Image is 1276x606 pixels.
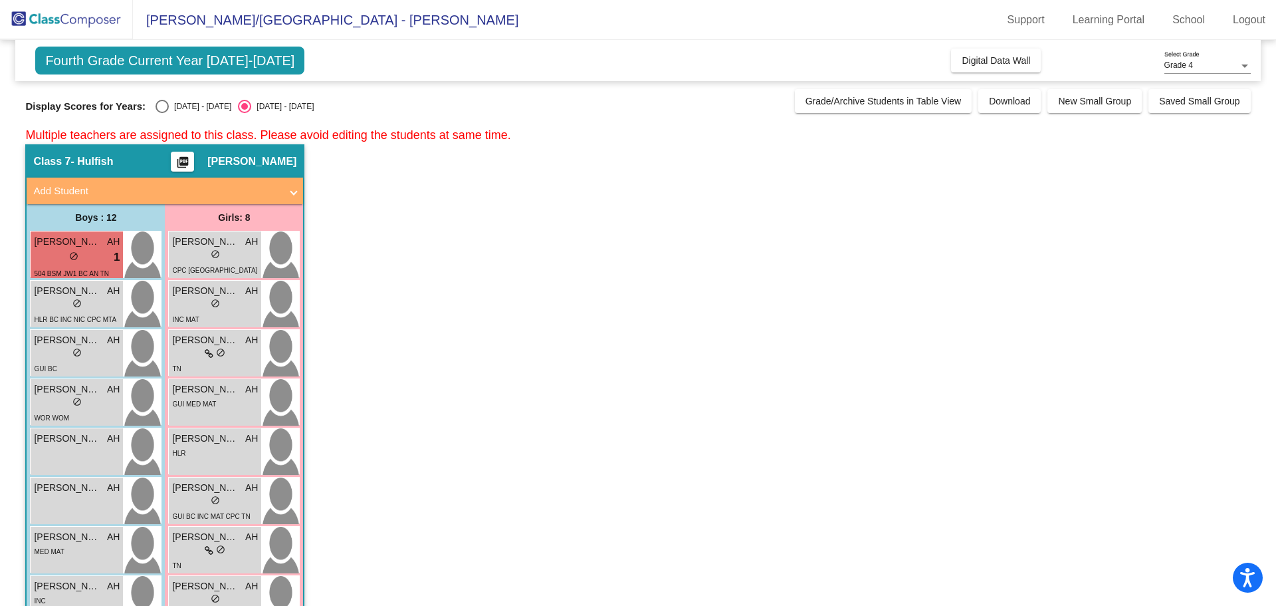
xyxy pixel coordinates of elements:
span: Grade/Archive Students in Table View [805,96,962,106]
span: 1 [114,249,120,266]
a: School [1162,9,1216,31]
span: Multiple teachers are assigned to this class. Please avoid editing the students at same time. [25,128,510,142]
span: TN [172,365,181,373]
button: Grade/Archive Students in Table View [795,89,972,113]
span: [PERSON_NAME] [34,481,100,495]
span: AH [107,284,120,298]
span: do_not_disturb_alt [211,594,220,603]
span: Display Scores for Years: [25,100,146,112]
span: AH [245,481,258,495]
span: GUI BC [GEOGRAPHIC_DATA] [34,365,103,386]
mat-radio-group: Select an option [156,100,314,113]
span: [PERSON_NAME] [34,579,100,593]
span: Saved Small Group [1159,96,1239,106]
span: New Small Group [1058,96,1131,106]
span: do_not_disturb_alt [211,299,220,308]
span: [PERSON_NAME] [34,432,100,446]
button: Digital Data Wall [951,49,1041,73]
span: do_not_disturb_alt [72,397,82,406]
span: AH [245,382,258,396]
span: GUI BC INC MAT CPC TN [172,513,250,520]
span: AH [245,235,258,249]
span: [PERSON_NAME] [172,432,239,446]
span: [PERSON_NAME] [172,530,239,544]
div: [DATE] - [DATE] [251,100,314,112]
span: AH [107,579,120,593]
span: AH [245,432,258,446]
a: Learning Portal [1062,9,1156,31]
span: Digital Data Wall [962,55,1030,66]
span: GUI MED MAT [172,400,216,408]
span: AH [107,481,120,495]
span: MED MAT [34,548,64,555]
span: HLR BC INC NIC CPC MTA TN [34,316,116,337]
button: Saved Small Group [1148,89,1250,113]
span: [PERSON_NAME]/[GEOGRAPHIC_DATA] - [PERSON_NAME] [133,9,518,31]
span: INC [34,597,45,605]
span: [PERSON_NAME] [172,382,239,396]
span: Fourth Grade Current Year [DATE]-[DATE] [35,47,304,75]
span: CPC [GEOGRAPHIC_DATA] [172,267,257,274]
span: TN [172,562,181,569]
span: [PERSON_NAME] [34,530,100,544]
span: [PERSON_NAME] [207,155,296,168]
span: AH [245,530,258,544]
span: AH [245,284,258,298]
span: Class 7 [33,155,70,168]
span: do_not_disturb_alt [216,348,225,357]
div: Boys : 12 [27,204,165,231]
span: AH [107,333,120,347]
span: do_not_disturb_alt [69,251,78,261]
span: WOR WOM [34,414,69,422]
span: AH [107,235,120,249]
span: do_not_disturb_alt [211,496,220,505]
button: New Small Group [1047,89,1142,113]
span: [PERSON_NAME] [34,333,100,347]
span: Grade 4 [1164,61,1193,70]
span: INC MAT [172,316,199,323]
span: [PERSON_NAME] [172,235,239,249]
span: do_not_disturb_alt [211,249,220,259]
span: [PERSON_NAME] [34,235,100,249]
span: AH [245,579,258,593]
span: 504 BSM JW1 BC AN TN [34,270,109,277]
a: Support [997,9,1055,31]
mat-panel-title: Add Student [33,184,280,199]
span: AH [107,382,120,396]
span: [PERSON_NAME] [172,579,239,593]
span: - Hulfish [70,155,113,168]
span: AH [245,333,258,347]
span: HLR [172,450,185,457]
span: [PERSON_NAME] [172,284,239,298]
a: Logout [1222,9,1276,31]
span: [PERSON_NAME] [172,481,239,495]
span: AH [107,432,120,446]
button: Download [978,89,1041,113]
div: Girls: 8 [165,204,303,231]
span: do_not_disturb_alt [72,348,82,357]
mat-expansion-panel-header: Add Student [27,178,303,204]
span: [PERSON_NAME] [34,284,100,298]
div: [DATE] - [DATE] [169,100,231,112]
mat-icon: picture_as_pdf [175,156,191,174]
span: Download [989,96,1030,106]
span: [PERSON_NAME] [34,382,100,396]
span: AH [107,530,120,544]
span: do_not_disturb_alt [72,299,82,308]
span: do_not_disturb_alt [216,545,225,554]
span: [PERSON_NAME] [172,333,239,347]
button: Print Students Details [171,152,194,172]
